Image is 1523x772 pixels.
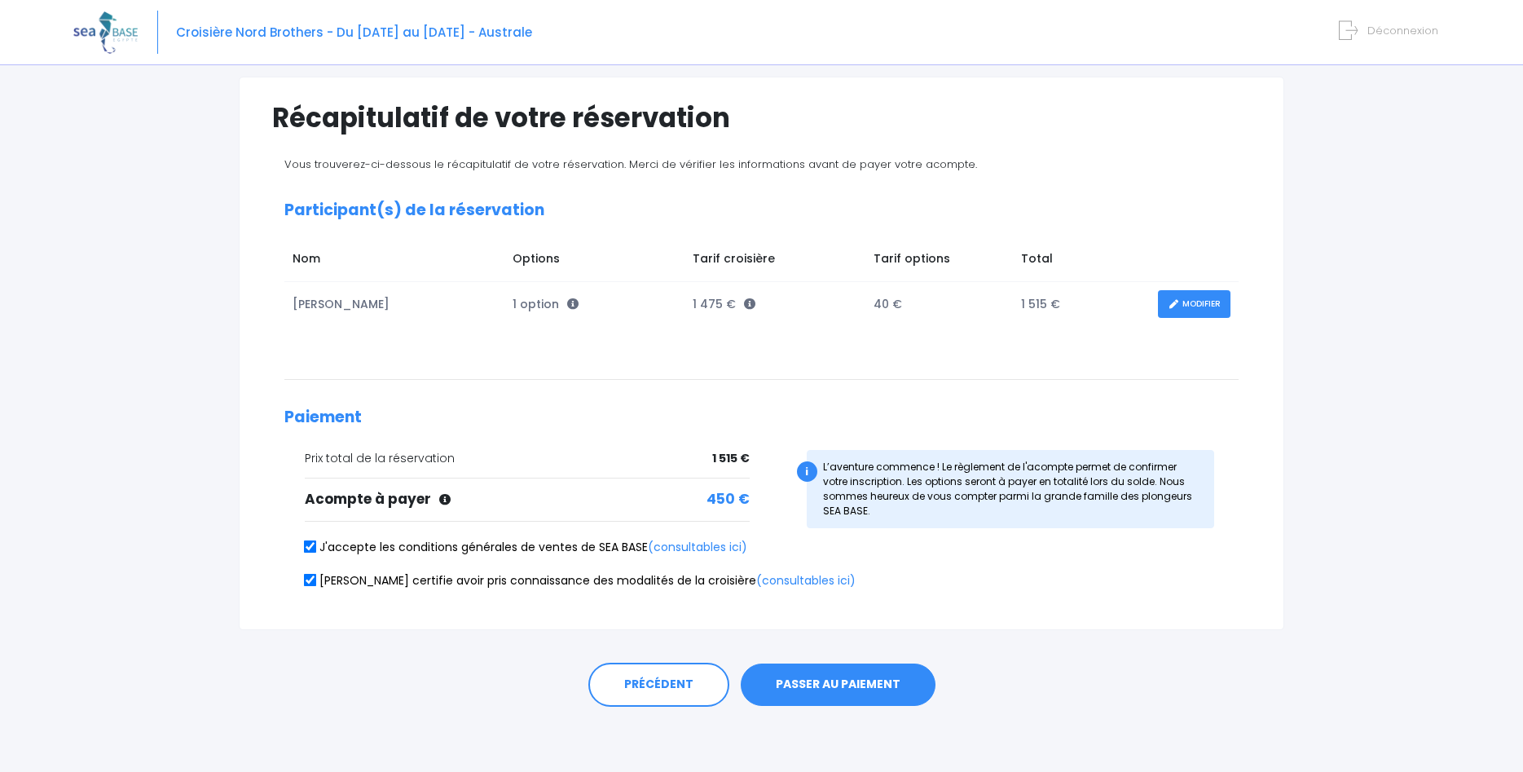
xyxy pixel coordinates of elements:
[756,572,856,589] a: (consultables ici)
[513,296,579,312] span: 1 option
[1367,23,1438,38] span: Déconnexion
[305,450,750,467] div: Prix total de la réservation
[304,573,317,586] input: [PERSON_NAME] certifie avoir pris connaissance des modalités de la croisière(consultables ici)
[684,242,865,281] td: Tarif croisière
[284,242,504,281] td: Nom
[305,539,747,556] label: J'accepte les conditions générales de ventes de SEA BASE
[865,282,1013,327] td: 40 €
[304,540,317,554] input: J'accepte les conditions générales de ventes de SEA BASE(consultables ici)
[588,663,729,707] a: PRÉCÉDENT
[648,539,747,555] a: (consultables ici)
[797,461,817,482] div: i
[284,282,504,327] td: [PERSON_NAME]
[865,242,1013,281] td: Tarif options
[176,24,532,41] span: Croisière Nord Brothers - Du [DATE] au [DATE] - Australe
[284,157,977,172] span: Vous trouverez-ci-dessous le récapitulatif de votre réservation. Merci de vérifier les informatio...
[741,664,935,706] button: PASSER AU PAIEMENT
[305,572,856,589] label: [PERSON_NAME] certifie avoir pris connaissance des modalités de la croisière
[284,408,1239,427] h2: Paiement
[684,282,865,327] td: 1 475 €
[1013,242,1150,281] td: Total
[272,102,1251,134] h1: Récapitulatif de votre réservation
[706,489,750,510] span: 450 €
[1013,282,1150,327] td: 1 515 €
[305,489,750,510] div: Acompte à payer
[712,450,750,467] span: 1 515 €
[1158,290,1230,319] a: MODIFIER
[284,201,1239,220] h2: Participant(s) de la réservation
[807,450,1215,528] div: L’aventure commence ! Le règlement de l'acompte permet de confirmer votre inscription. Les option...
[504,242,684,281] td: Options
